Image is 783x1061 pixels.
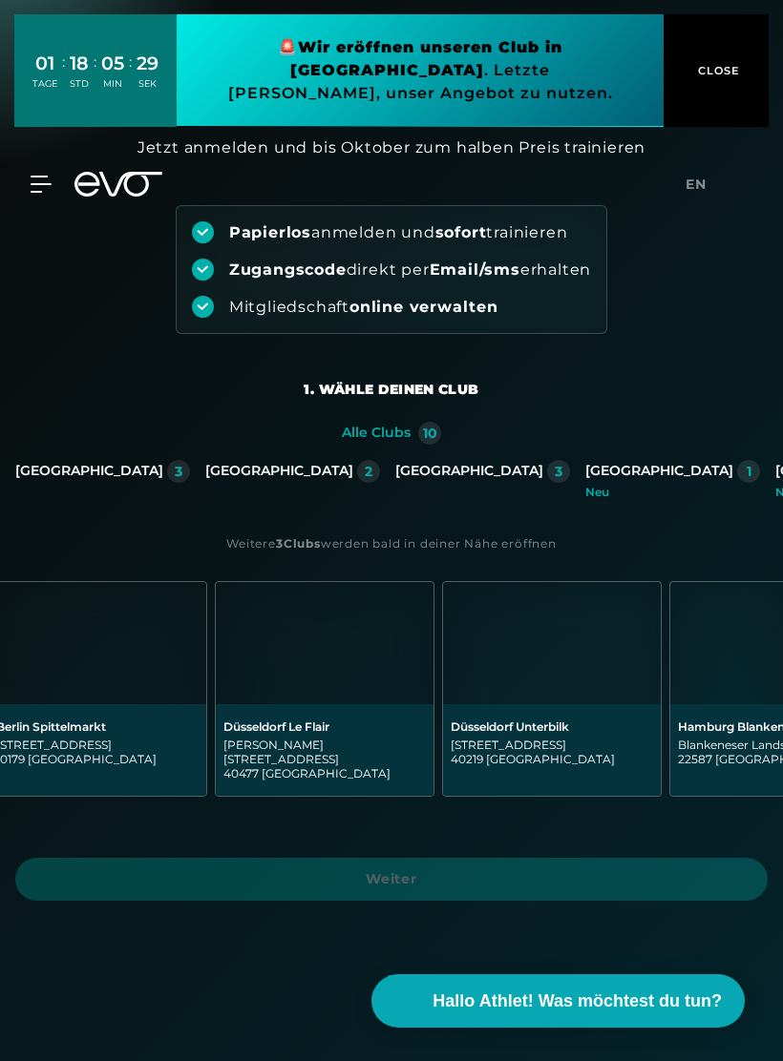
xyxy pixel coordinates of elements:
strong: online verwalten [349,298,498,316]
div: Mitgliedschaft [229,297,498,318]
strong: Clubs [284,536,321,551]
div: STD [70,77,89,91]
div: anmelden und trainieren [229,222,568,243]
div: Düsseldorf Unterbilk [451,719,653,734]
strong: 3 [276,536,284,551]
span: Weiter [38,869,745,889]
div: 05 [101,50,124,77]
div: MIN [101,77,124,91]
div: TAGE [32,77,57,91]
div: : [62,52,65,102]
span: CLOSE [693,62,740,79]
button: Hallo Athlet! Was möchtest du tun? [371,974,745,1028]
a: Weiter [15,858,768,901]
div: 2 [365,465,372,478]
span: Hallo Athlet! Was möchtest du tun? [433,988,722,1014]
strong: Email/sms [430,260,520,279]
div: 3 [388,973,395,987]
strong: Zugangscode [229,260,347,279]
div: [STREET_ADDRESS] 40219 [GEOGRAPHIC_DATA] [451,738,653,766]
div: SEK [137,77,159,91]
div: 29 [137,50,159,77]
div: 18 [70,50,89,77]
a: en [686,174,718,196]
div: direkt per erhalten [229,260,591,281]
div: [GEOGRAPHIC_DATA] [585,463,733,480]
div: Düsseldorf Le Flair [223,719,426,734]
div: [GEOGRAPHIC_DATA] [15,463,163,480]
div: 1. Wähle deinen Club [304,380,478,399]
div: [GEOGRAPHIC_DATA] [205,463,353,480]
button: CLOSE [664,14,769,127]
div: 1 [747,465,751,478]
div: 10 [423,426,437,440]
strong: sofort [435,223,487,241]
div: : [129,52,132,102]
div: 3 [555,465,562,478]
div: 3 [175,465,182,478]
span: en [686,176,707,193]
div: Neu [585,487,760,498]
div: [GEOGRAPHIC_DATA] [395,463,543,480]
div: [PERSON_NAME][STREET_ADDRESS] 40477 [GEOGRAPHIC_DATA] [223,738,426,780]
div: 01 [32,50,57,77]
strong: Papierlos [229,223,311,241]
div: Alle Clubs [342,425,411,442]
div: : [94,52,96,102]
